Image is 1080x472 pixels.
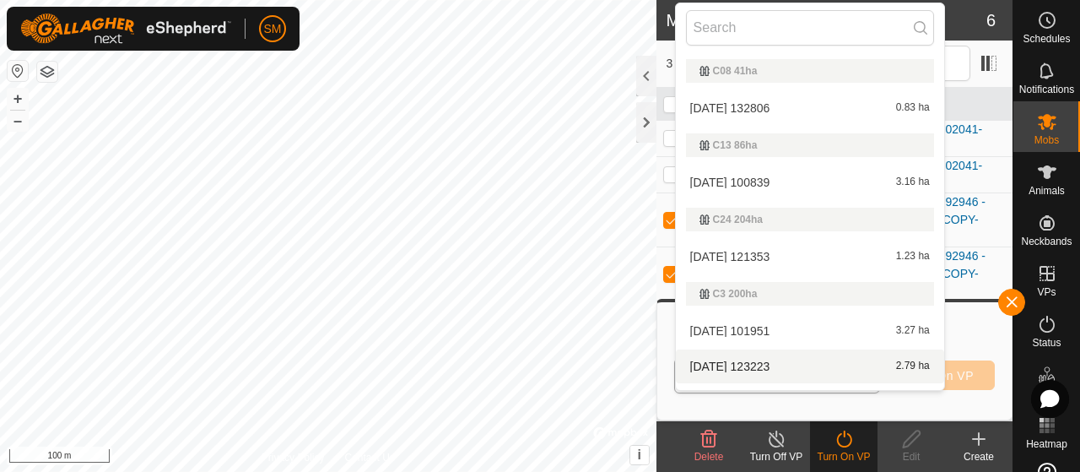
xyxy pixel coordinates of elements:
a: Privacy Policy [262,450,325,465]
div: Turn Off VP [742,449,810,464]
span: Status [1032,338,1061,348]
button: – [8,111,28,131]
span: Heatmap [1026,439,1067,449]
span: [DATE] 100839 [690,176,770,188]
span: Notifications [1019,84,1074,95]
div: Edit [877,449,945,464]
span: 3 selected [667,55,766,73]
span: 6 [986,8,996,33]
span: [DATE] 101951 [690,325,770,337]
div: C24 204ha [699,214,921,225]
div: Create [945,449,1012,464]
a: Contact Us [344,450,394,465]
li: 2025-08-01 100839 [676,165,944,199]
input: Search [686,10,934,46]
li: 2025-07-30 121353 [676,240,944,274]
button: + [8,89,28,109]
img: Gallagher Logo [20,14,231,44]
span: Animals [1029,186,1065,196]
li: 2025-08-01 101951 [676,314,944,348]
span: Schedules [1023,34,1070,44]
button: Reset Map [8,61,28,81]
span: VPs [1037,287,1056,297]
span: 0.83 ha [896,102,930,114]
div: C08 41ha [699,66,921,76]
button: Map Layers [37,62,57,82]
span: Neckbands [1021,236,1072,247]
span: [DATE] 121353 [690,251,770,263]
div: Turn On VP [810,449,877,464]
span: 2.79 ha [896,361,930,372]
li: 2025-08-07 123223 [676,350,944,383]
span: 3.16 ha [896,176,930,188]
li: 2025-08-04 132806 [676,91,944,125]
div: C13 86ha [699,140,921,150]
span: [DATE] 123223 [690,361,770,372]
span: [DATE] 132806 [690,102,770,114]
th: VP [892,88,1012,121]
h2: Mobs [667,10,986,30]
span: SM [264,20,282,38]
span: i [637,448,640,462]
span: 3.27 ha [896,325,930,337]
span: Mobs [1034,135,1059,145]
button: i [630,446,649,464]
span: Delete [694,451,724,463]
div: C3 200ha [699,289,921,299]
span: 1.23 ha [896,251,930,263]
